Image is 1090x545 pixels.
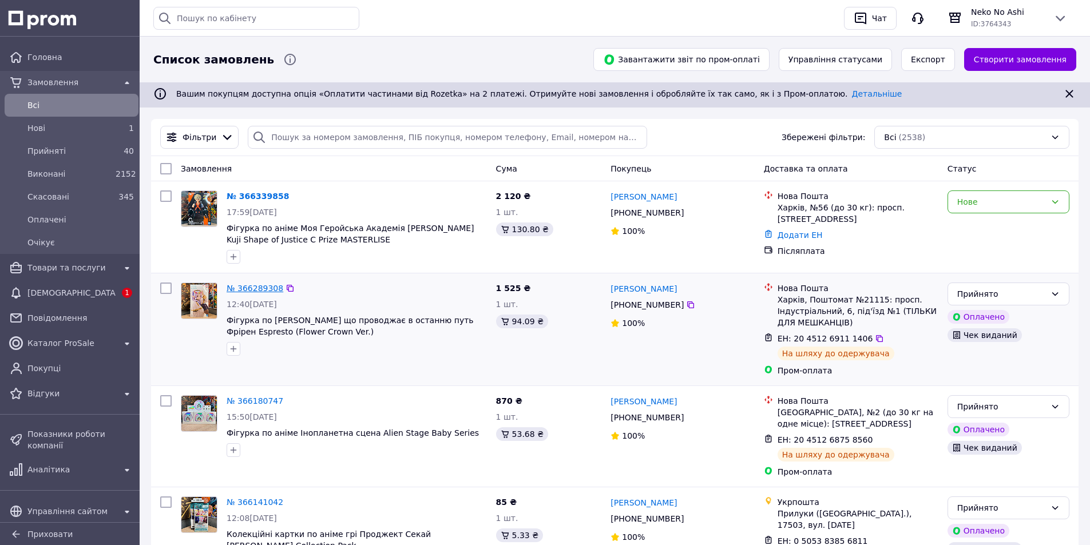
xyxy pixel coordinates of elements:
[611,191,677,202] a: [PERSON_NAME]
[496,284,531,293] span: 1 525 ₴
[27,287,116,299] span: [DEMOGRAPHIC_DATA]
[116,169,136,178] span: 2152
[948,328,1022,342] div: Чек виданий
[27,262,116,273] span: Товари та послуги
[593,48,770,71] button: Завантажити звіт по пром-оплаті
[611,283,677,295] a: [PERSON_NAME]
[227,428,479,437] span: Фігурка по аніме Інопланетна сцена Alien Stage Baby Series
[227,316,474,336] a: Фігурка по [PERSON_NAME] що проводжає в останню путь Фрірен Espresto (Flower Crown Ver.)
[622,431,645,440] span: 100%
[778,202,938,225] div: Харків, №56 (до 30 кг): просп. [STREET_ADDRESS]
[901,48,955,71] button: Експорт
[778,190,938,202] div: Нова Пошта
[778,395,938,407] div: Нова Пошта
[948,524,1009,538] div: Оплачено
[779,48,892,71] button: Управління статусами
[622,226,645,236] span: 100%
[176,89,902,98] span: Вашим покупцям доступна опція «Оплатити частинами від Rozetka» на 2 платежі. Отримуйте нові замов...
[27,77,116,88] span: Замовлення
[608,511,686,527] div: [PHONE_NUMBER]
[971,20,1011,28] span: ID: 3764343
[122,288,132,298] span: 1
[778,347,894,360] div: На шляху до одержувача
[778,245,938,257] div: Післяплата
[118,192,134,201] span: 345
[611,164,651,173] span: Покупець
[608,409,686,425] div: [PHONE_NUMBER]
[27,168,111,180] span: Виконані
[608,297,686,313] div: [PHONE_NUMBER]
[153,7,359,30] input: Пошук по кабінету
[964,48,1076,71] a: Створити замовлення
[496,396,522,405] span: 870 ₴
[496,528,543,542] div: 5.33 ₴
[227,514,277,523] span: 12:08[DATE]
[248,126,647,149] input: Пошук за номером замовлення, ПІБ покупця, номером телефону, Email, номером накладної
[27,530,73,539] span: Приховати
[181,191,217,226] img: Фото товару
[227,208,277,217] span: 17:59[DATE]
[782,132,865,143] span: Збережені фільтри:
[27,214,134,225] span: Оплачені
[129,124,134,133] span: 1
[778,334,873,343] span: ЕН: 20 4512 6911 1406
[181,496,217,533] a: Фото товару
[611,396,677,407] a: [PERSON_NAME]
[27,464,116,475] span: Аналітика
[181,283,217,319] img: Фото товару
[496,300,518,309] span: 1 шт.
[27,337,116,349] span: Каталог ProSale
[153,51,274,68] span: Список замовлень
[948,441,1022,455] div: Чек виданий
[778,508,938,531] div: Прилуки ([GEOGRAPHIC_DATA].), 17503, вул. [DATE]
[496,514,518,523] span: 1 шт.
[227,412,277,421] span: 15:50[DATE]
[778,230,823,240] a: Додати ЕН
[948,423,1009,436] div: Оплачено
[496,315,548,328] div: 94.09 ₴
[496,208,518,217] span: 1 шт.
[227,396,283,405] a: № 366180747
[957,502,1046,514] div: Прийнято
[27,145,111,157] span: Прийняті
[971,6,1044,18] span: Neko No Ashi
[778,407,938,429] div: [GEOGRAPHIC_DATA], №2 (до 30 кг на одне місце): [STREET_ADDRESS]
[27,388,116,399] span: Відгуки
[611,497,677,508] a: [PERSON_NAME]
[778,283,938,294] div: Нова Пошта
[27,237,134,248] span: Очікує
[622,319,645,328] span: 100%
[227,224,474,244] a: Фігурка по аніме Моя Геройська Академія [PERSON_NAME] Kuji Shape of Justice C Prize MASTERLISE
[957,196,1046,208] div: Нове
[778,466,938,478] div: Пром-оплата
[884,132,896,143] span: Всі
[496,164,517,173] span: Cума
[948,164,977,173] span: Статус
[778,448,894,462] div: На шляху до одержувача
[227,300,277,309] span: 12:40[DATE]
[957,288,1046,300] div: Прийнято
[124,146,134,156] span: 40
[181,395,217,432] a: Фото товару
[27,312,134,324] span: Повідомлення
[778,435,873,444] span: ЕН: 20 4512 6875 8560
[183,132,216,143] span: Фільтри
[496,222,553,236] div: 130.80 ₴
[957,400,1046,413] div: Прийнято
[496,412,518,421] span: 1 шт.
[227,498,283,507] a: № 366141042
[181,396,217,431] img: Фото товару
[778,365,938,376] div: Пром-оплата
[227,284,283,293] a: № 366289308
[778,294,938,328] div: Харків, Поштомат №21115: просп. Індустріальний, 6, під'їзд №1 (ТІЛЬКИ ДЛЯ МЕШКАНЦІВ)
[27,100,134,111] span: Всi
[27,191,111,202] span: Скасовані
[27,51,134,63] span: Головна
[870,10,889,27] div: Чат
[181,164,232,173] span: Замовлення
[948,310,1009,324] div: Оплачено
[27,363,134,374] span: Покупці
